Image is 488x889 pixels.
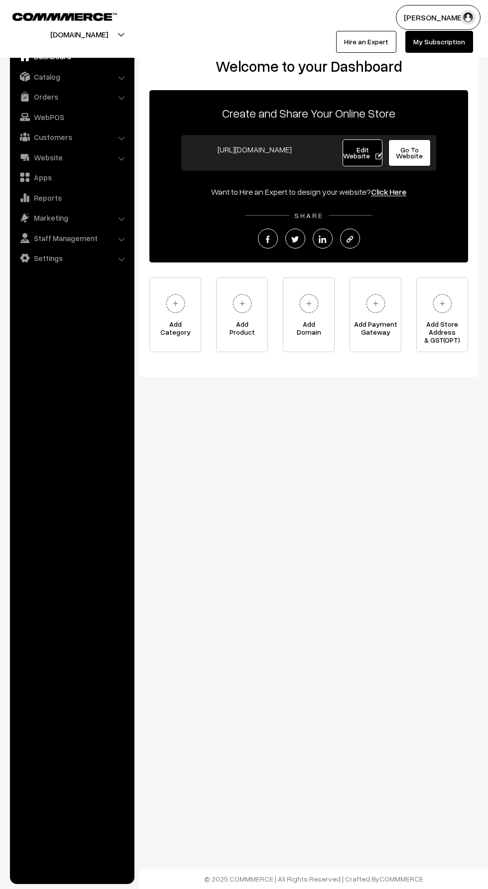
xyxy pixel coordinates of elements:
[461,10,476,25] img: user
[350,320,401,340] span: Add Payment Gateway
[217,320,267,340] span: Add Product
[162,290,189,317] img: plus.svg
[350,277,401,352] a: Add PaymentGateway
[283,277,335,352] a: AddDomain
[416,277,468,352] a: Add Store Address& GST(OPT)
[139,869,488,889] footer: © 2025 COMMMERCE | All Rights Reserved | Crafted By
[12,209,131,227] a: Marketing
[149,57,468,75] h2: Welcome to your Dashboard
[12,249,131,267] a: Settings
[295,290,323,317] img: plus.svg
[12,88,131,106] a: Orders
[362,290,389,317] img: plus.svg
[12,148,131,166] a: Website
[149,104,468,122] p: Create and Share Your Online Store
[379,875,423,883] a: COMMMERCE
[336,31,396,53] a: Hire an Expert
[12,10,100,22] a: COMMMERCE
[12,68,131,86] a: Catalog
[149,186,468,198] div: Want to Hire an Expert to design your website?
[289,211,329,220] span: SHARE
[388,139,431,166] a: Go To Website
[396,5,481,30] button: [PERSON_NAME]
[429,290,456,317] img: plus.svg
[343,145,382,160] span: Edit Website
[12,13,117,20] img: COMMMERCE
[343,139,382,166] a: Edit Website
[149,277,201,352] a: AddCategory
[150,320,201,340] span: Add Category
[15,22,143,47] button: [DOMAIN_NAME]
[12,229,131,247] a: Staff Management
[12,189,131,207] a: Reports
[405,31,473,53] a: My Subscription
[12,128,131,146] a: Customers
[216,277,268,352] a: AddProduct
[12,108,131,126] a: WebPOS
[283,320,334,340] span: Add Domain
[371,187,406,197] a: Click Here
[417,320,468,340] span: Add Store Address & GST(OPT)
[396,145,423,160] span: Go To Website
[12,168,131,186] a: Apps
[229,290,256,317] img: plus.svg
